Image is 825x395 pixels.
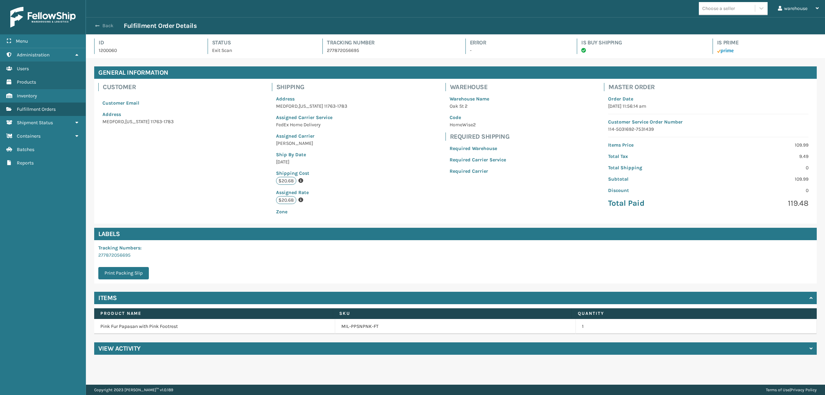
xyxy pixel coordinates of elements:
[713,141,808,149] p: 109.99
[276,103,298,109] span: MEDFORD
[103,83,178,91] h4: Customer
[608,164,704,171] p: Total Shipping
[581,39,700,47] h4: Is Buy Shipping
[339,310,565,317] label: SKU
[717,39,817,47] h4: Is Prime
[327,39,453,47] h4: Tracking Number
[98,252,131,258] a: 277872056695
[17,66,29,72] span: Users
[608,153,704,160] p: Total Tax
[608,126,808,133] p: 114-5031692-7531439
[608,187,704,194] p: Discount
[713,164,808,171] p: 0
[94,228,817,240] h4: Labels
[276,177,296,185] p: $20.68
[450,168,506,175] p: Required Carrier
[17,133,41,139] span: Containers
[450,156,506,163] p: Required Carrier Service
[713,175,808,183] p: 109.99
[450,114,506,121] p: Code
[276,132,347,140] p: Assigned Carrier
[713,187,808,194] p: 0
[766,387,790,392] a: Terms of Use
[766,385,817,395] div: |
[576,319,817,334] td: 1
[324,103,347,109] span: 11763-1783
[17,160,34,166] span: Reports
[102,119,124,125] span: MEDFORD
[608,175,704,183] p: Subtotal
[276,196,296,204] p: $20.68
[298,103,299,109] span: ,
[276,151,347,158] p: Ship By Date
[212,39,310,47] h4: Status
[10,7,76,28] img: logo
[212,47,310,54] p: Exit Scan
[17,93,37,99] span: Inventory
[94,385,173,395] p: Copyright 2023 [PERSON_NAME]™ v 1.0.189
[276,114,347,121] p: Assigned Carrier Service
[450,121,506,128] p: HomeWise2
[17,106,56,112] span: Fulfillment Orders
[341,323,378,330] a: MIL-PPSNPNK-FT
[99,39,195,47] h4: Id
[276,208,347,215] p: Zone
[450,145,506,152] p: Required Warehouse
[470,39,565,47] h4: Error
[16,38,28,44] span: Menu
[578,310,804,317] label: Quantity
[791,387,817,392] a: Privacy Policy
[98,245,142,251] span: Tracking Numbers :
[276,121,347,128] p: FedEx Home Delivery
[124,22,197,30] h3: Fulfillment Order Details
[608,118,808,126] p: Customer Service Order Number
[608,95,808,103] p: Order Date
[98,344,141,353] h4: View Activity
[450,83,510,91] h4: Warehouse
[470,47,565,54] p: -
[102,111,121,117] span: Address
[102,99,174,107] p: Customer Email
[151,119,174,125] span: 11763-1783
[327,47,453,54] p: 277872056695
[99,47,195,54] p: 1200060
[100,310,327,317] label: Product Name
[276,96,295,102] span: Address
[450,103,506,110] p: Oak St 2
[608,141,704,149] p: Items Price
[713,198,808,209] p: 119.48
[94,319,335,334] td: Pink Fur Papasan with Pink Footrest
[17,79,36,85] span: Products
[17,120,53,126] span: Shipment Status
[713,153,808,160] p: 9.49
[98,267,149,279] button: Print Packing Slip
[608,198,704,209] p: Total Paid
[450,132,510,141] h4: Required Shipping
[276,189,347,196] p: Assigned Rate
[125,119,150,125] span: [US_STATE]
[608,83,813,91] h4: Master Order
[17,52,49,58] span: Administration
[276,140,347,147] p: [PERSON_NAME]
[450,95,506,103] p: Warehouse Name
[94,66,817,79] h4: General Information
[17,147,34,152] span: Batches
[98,294,117,302] h4: Items
[276,83,351,91] h4: Shipping
[702,5,735,12] div: Choose a seller
[276,158,347,166] p: [DATE]
[299,103,323,109] span: [US_STATE]
[92,23,124,29] button: Back
[124,119,125,125] span: ,
[608,103,808,110] p: [DATE] 11:56:14 am
[276,170,347,177] p: Shipping Cost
